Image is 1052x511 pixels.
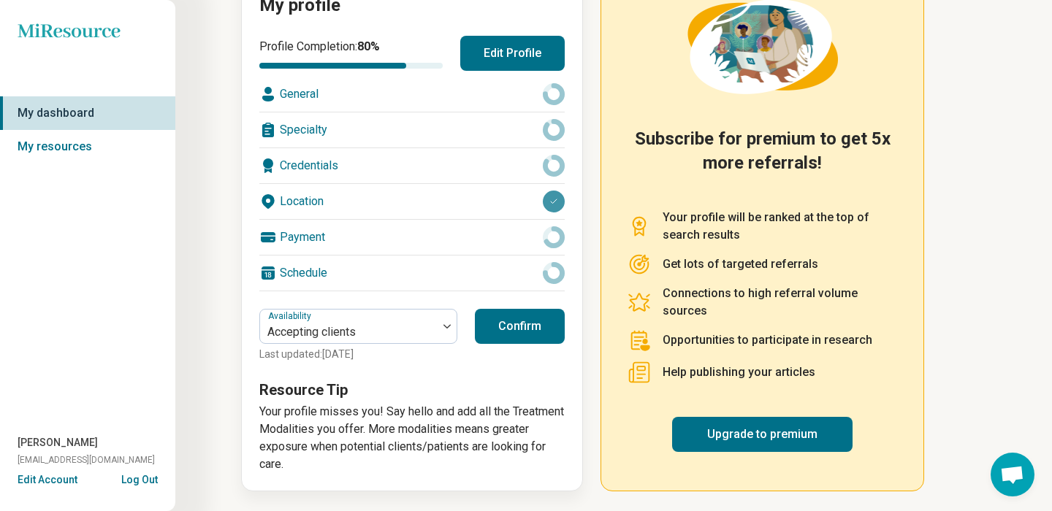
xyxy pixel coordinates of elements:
p: Get lots of targeted referrals [663,255,818,273]
h2: Subscribe for premium to get 5x more referrals! [628,127,897,191]
button: Confirm [475,309,565,344]
p: Your profile misses you! Say hello and add all the Treatment Modalities you offer. More modalitie... [259,403,565,473]
div: General [259,77,565,112]
div: Location [259,184,565,219]
p: Help publishing your articles [663,364,815,381]
p: Last updated: [DATE] [259,347,457,362]
a: Upgrade to premium [672,417,853,452]
button: Edit Account [18,472,77,488]
div: Profile Completion: [259,38,443,69]
p: Your profile will be ranked at the top of search results [663,209,897,244]
div: Schedule [259,255,565,291]
div: Open chat [991,453,1034,496]
p: Connections to high referral volume sources [663,285,897,320]
button: Edit Profile [460,36,565,71]
h3: Resource Tip [259,380,565,400]
span: [PERSON_NAME] [18,435,98,450]
div: Payment [259,220,565,255]
button: Log Out [121,472,158,484]
label: Availability [268,311,314,321]
div: Specialty [259,112,565,147]
div: Credentials [259,148,565,183]
span: 80 % [357,39,380,53]
p: Opportunities to participate in research [663,331,872,349]
span: [EMAIL_ADDRESS][DOMAIN_NAME] [18,453,155,466]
